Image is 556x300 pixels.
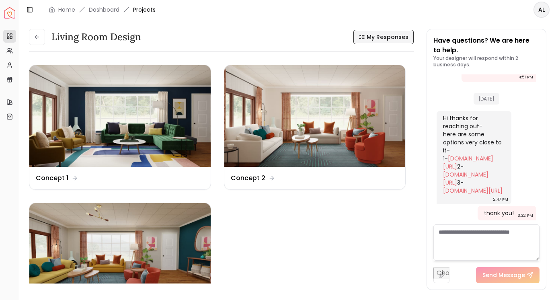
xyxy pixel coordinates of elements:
p: Have questions? We are here to help. [433,36,540,55]
a: [DOMAIN_NAME][URL] [443,187,503,195]
a: [DOMAIN_NAME][URL] [443,154,493,171]
span: My Responses [367,33,408,41]
a: Concept 2Concept 2 [224,65,406,190]
nav: breadcrumb [49,6,156,14]
a: [DOMAIN_NAME][URL] [443,171,488,187]
dd: Concept 2 [231,173,265,183]
p: Your designer will respond within 2 business days. [433,55,540,68]
div: thank you! [484,209,514,217]
img: Spacejoy Logo [4,7,15,18]
span: AL [534,2,549,17]
a: Dashboard [89,6,119,14]
button: AL [533,2,550,18]
div: Hi thanks for reaching out- here are some options very close to it- 1- 2- 3- [443,114,503,195]
span: Projects [133,6,156,14]
span: [DATE] [474,93,499,105]
a: Home [58,6,75,14]
dd: Concept 1 [36,173,68,183]
button: My Responses [353,30,414,44]
div: 4:51 PM [519,73,533,81]
a: Spacejoy [4,7,15,18]
img: Concept 2 [224,65,406,167]
h3: Living Room Design [51,31,141,43]
div: 3:32 PM [518,212,533,220]
a: Concept 1Concept 1 [29,65,211,190]
img: Concept 1 [29,65,211,167]
div: 2:47 PM [493,195,508,203]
